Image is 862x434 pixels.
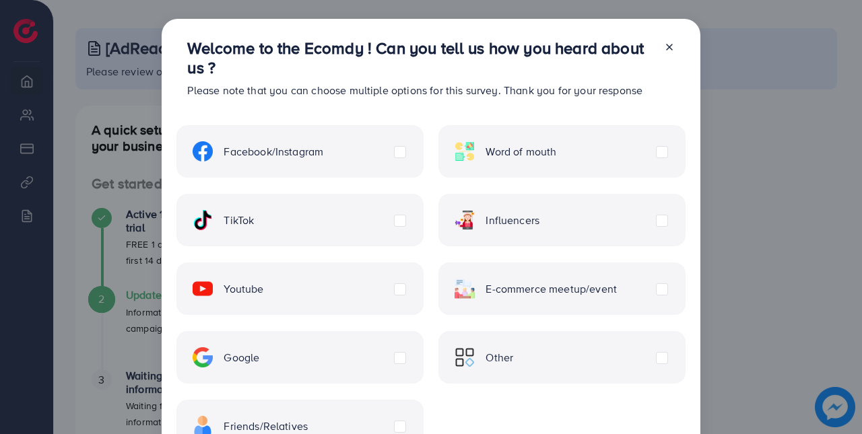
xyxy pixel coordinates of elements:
span: Influencers [486,213,539,228]
span: Other [486,350,513,365]
span: Word of mouth [486,144,556,159]
img: ic-influencers.a620ad43.svg [455,210,475,230]
span: Facebook/Instagram [224,144,323,159]
span: Google [224,350,259,365]
img: ic-facebook.134605ef.svg [193,141,213,161]
span: E-commerce meetup/event [486,281,617,297]
img: ic-google.5bdd9b68.svg [193,347,213,367]
img: ic-ecommerce.d1fa3848.svg [455,279,475,299]
h3: Welcome to the Ecomdy ! Can you tell us how you heard about us ? [187,38,653,77]
span: Friends/Relatives [224,419,308,434]
img: ic-youtube.715a0ca2.svg [193,279,213,299]
img: ic-other.99c3e012.svg [455,347,475,367]
span: Youtube [224,281,263,297]
img: ic-tiktok.4b20a09a.svg [193,210,213,230]
img: ic-word-of-mouth.a439123d.svg [455,141,475,161]
p: Please note that you can choose multiple options for this survey. Thank you for your response [187,82,653,98]
span: TikTok [224,213,254,228]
